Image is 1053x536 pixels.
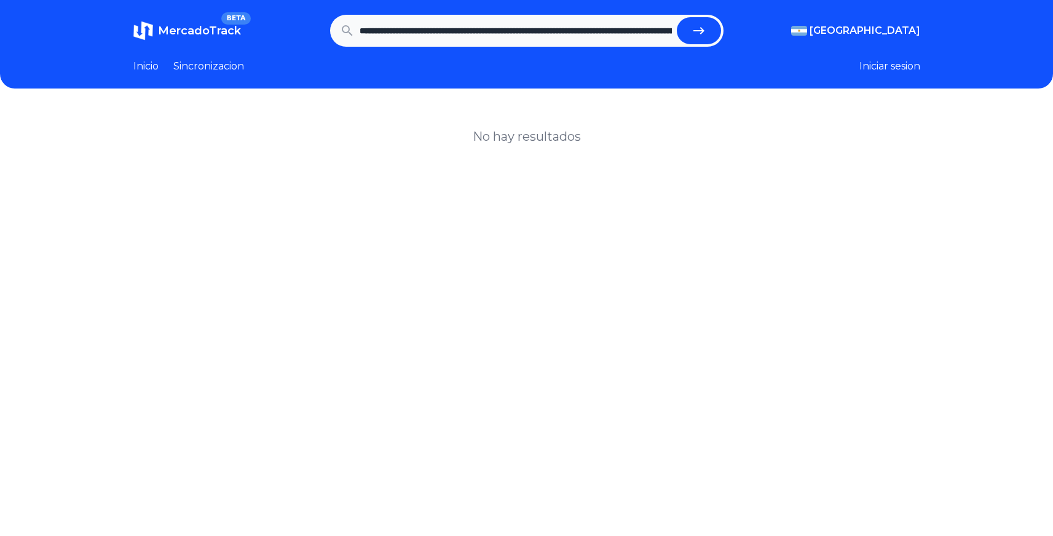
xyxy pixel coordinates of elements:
[133,21,241,41] a: MercadoTrackBETA
[791,26,807,36] img: Argentina
[473,128,581,145] h1: No hay resultados
[158,24,241,37] span: MercadoTrack
[133,59,159,74] a: Inicio
[859,59,920,74] button: Iniciar sesion
[221,12,250,25] span: BETA
[173,59,244,74] a: Sincronizacion
[810,23,920,38] span: [GEOGRAPHIC_DATA]
[133,21,153,41] img: MercadoTrack
[791,23,920,38] button: [GEOGRAPHIC_DATA]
